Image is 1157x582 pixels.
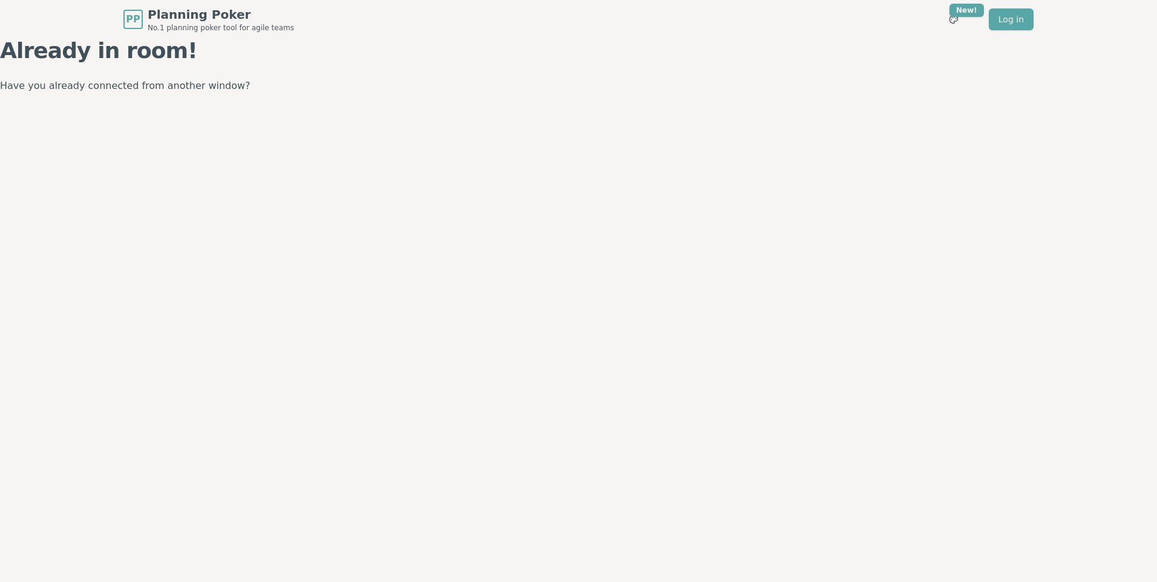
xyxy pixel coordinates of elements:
[989,8,1034,30] a: Log in
[126,12,140,27] span: PP
[148,6,294,23] span: Planning Poker
[148,23,294,33] span: No.1 planning poker tool for agile teams
[943,8,965,30] button: New!
[123,6,294,33] a: PPPlanning PokerNo.1 planning poker tool for agile teams
[949,4,984,17] div: New!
